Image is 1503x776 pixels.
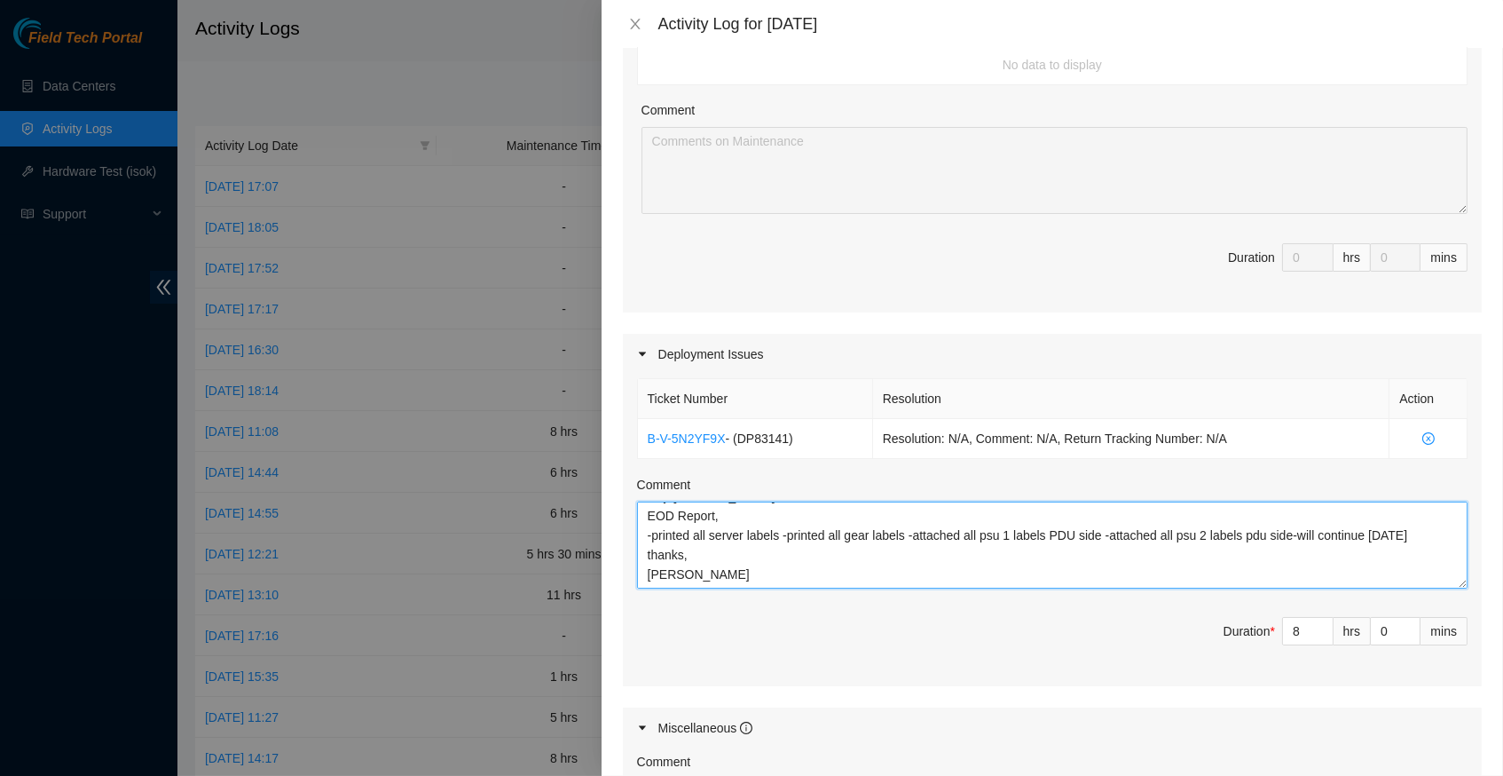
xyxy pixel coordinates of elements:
[637,752,691,772] label: Comment
[637,349,648,360] span: caret-right
[648,432,726,446] a: B-V-5N2YF9X
[873,379,1390,419] th: Resolution
[1420,617,1468,645] div: mins
[637,502,1468,589] textarea: Comment
[726,432,793,446] span: - ( DP83141 )
[1334,243,1371,272] div: hrs
[641,100,696,120] label: Comment
[1334,617,1371,645] div: hrs
[641,127,1468,214] textarea: Comment
[638,45,1468,85] td: No data to display
[623,708,1482,748] div: Miscellaneous info-circle
[740,722,752,734] span: info-circle
[1399,432,1457,445] span: close-circle
[1420,243,1468,272] div: mins
[623,16,648,33] button: Close
[623,334,1482,375] div: Deployment Issues
[638,379,873,419] th: Ticket Number
[658,718,753,738] div: Miscellaneous
[637,475,691,495] label: Comment
[1228,248,1275,267] div: Duration
[637,723,648,733] span: caret-right
[1224,622,1275,641] div: Duration
[1389,379,1468,419] th: Action
[628,17,642,31] span: close
[873,419,1390,459] td: Resolution: N/A, Comment: N/A, Return Tracking Number: N/A
[658,14,1482,34] div: Activity Log for [DATE]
